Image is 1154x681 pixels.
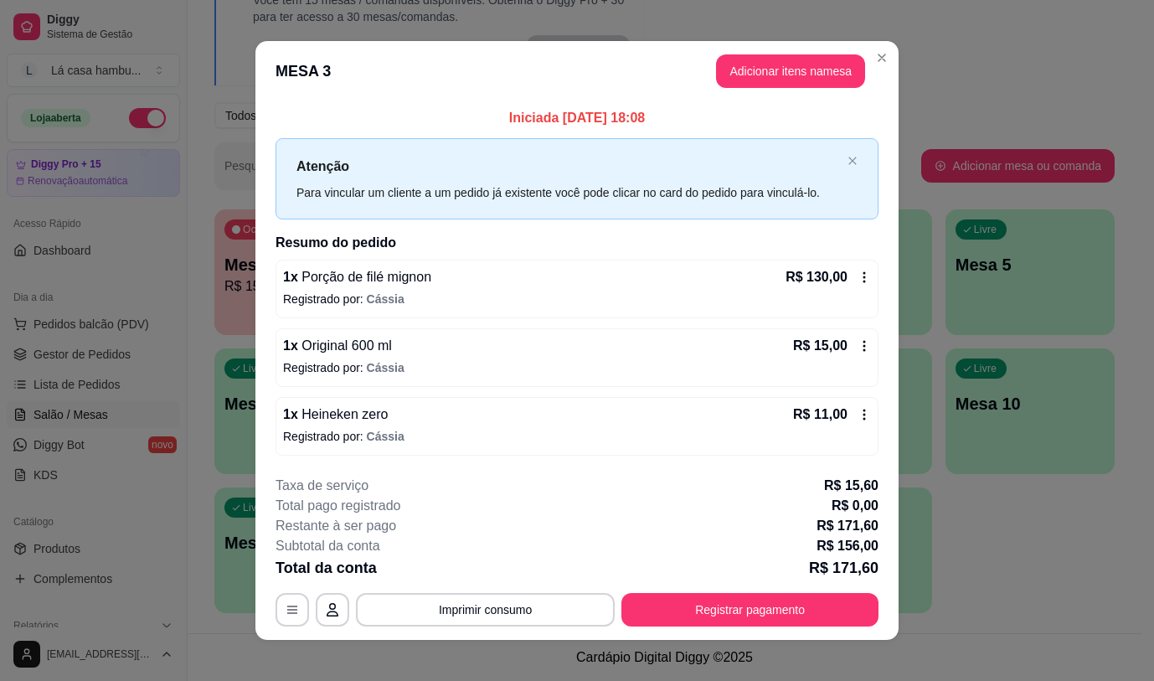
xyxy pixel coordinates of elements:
[367,361,404,374] span: Cássia
[276,556,377,580] p: Total da conta
[367,292,404,306] span: Cássia
[276,516,396,536] p: Restante à ser pago
[276,496,400,516] p: Total pago registrado
[298,338,392,353] span: Original 600 ml
[847,156,858,167] button: close
[716,54,865,88] button: Adicionar itens namesa
[298,270,431,284] span: Porção de filé mignon
[283,428,871,445] p: Registrado por:
[847,156,858,166] span: close
[809,556,878,580] p: R$ 171,60
[276,536,380,556] p: Subtotal da conta
[296,156,841,177] p: Atenção
[283,336,392,356] p: 1 x
[367,430,404,443] span: Cássia
[793,405,847,425] p: R$ 11,00
[276,108,878,128] p: Iniciada [DATE] 18:08
[621,593,878,627] button: Registrar pagamento
[356,593,615,627] button: Imprimir consumo
[283,359,871,376] p: Registrado por:
[786,267,847,287] p: R$ 130,00
[832,496,878,516] p: R$ 0,00
[276,476,368,496] p: Taxa de serviço
[817,516,878,536] p: R$ 171,60
[283,291,871,307] p: Registrado por:
[283,267,431,287] p: 1 x
[276,233,878,253] h2: Resumo do pedido
[296,183,841,202] div: Para vincular um cliente a um pedido já existente você pode clicar no card do pedido para vinculá...
[824,476,878,496] p: R$ 15,60
[868,44,895,71] button: Close
[255,41,899,101] header: MESA 3
[283,405,388,425] p: 1 x
[298,407,389,421] span: Heineken zero
[817,536,878,556] p: R$ 156,00
[793,336,847,356] p: R$ 15,00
